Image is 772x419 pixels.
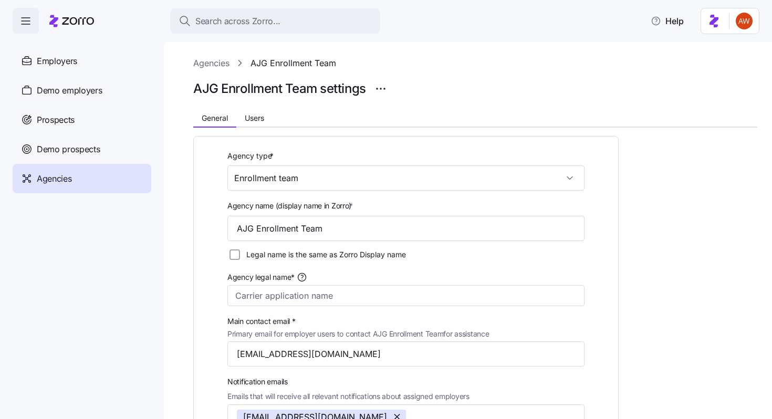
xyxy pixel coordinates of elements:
[227,391,470,402] span: Emails that will receive all relevant notifications about assigned employers
[13,164,151,193] a: Agencies
[193,80,366,97] h1: AJG Enrollment Team settings
[37,84,102,97] span: Demo employers
[13,134,151,164] a: Demo prospects
[251,57,336,70] a: AJG Enrollment Team
[245,114,264,122] span: Users
[227,165,585,191] input: Select agency type
[227,200,351,212] span: Agency name (display name in Zorro)
[13,76,151,105] a: Demo employers
[227,271,295,283] span: Agency legal name*
[227,285,585,306] input: Carrier application name
[240,249,406,260] label: Legal name is the same as Zorro Display name
[227,341,585,366] input: Type contact email
[227,216,585,241] input: Type agency name
[37,172,71,185] span: Agencies
[37,113,75,127] span: Prospects
[195,15,280,28] span: Search across Zorro...
[13,105,151,134] a: Prospects
[736,13,753,29] img: 3c671664b44671044fa8929adf5007c6
[202,114,228,122] span: General
[37,143,100,156] span: Demo prospects
[651,15,684,27] span: Help
[227,376,470,387] span: Notification emails
[37,55,77,68] span: Employers
[170,8,380,34] button: Search across Zorro...
[13,46,151,76] a: Employers
[227,316,489,327] span: Main contact email *
[642,11,692,32] button: Help
[227,328,489,340] span: Primary email for employer users to contact AJG Enrollment Team for assistance
[193,57,229,70] a: Agencies
[227,150,276,162] label: Agency type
